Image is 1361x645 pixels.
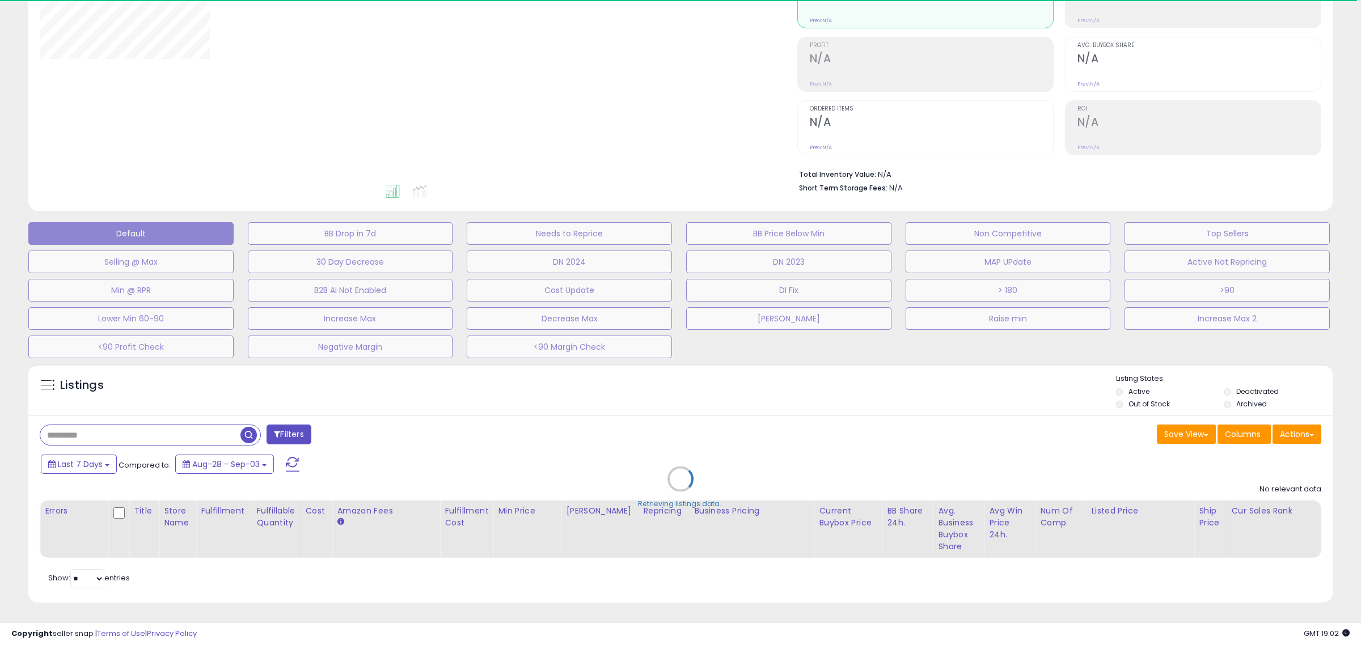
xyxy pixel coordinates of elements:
span: N/A [889,183,903,193]
button: Raise min [906,307,1111,330]
button: Increase Max [248,307,453,330]
button: Negative Margin [248,336,453,358]
span: ROI [1077,106,1321,112]
span: 2025-09-11 19:02 GMT [1304,628,1350,639]
button: BB Drop in 7d [248,222,453,245]
button: Cost Update [467,279,672,302]
h2: N/A [810,52,1053,67]
button: Selling @ Max [28,251,234,273]
div: seller snap | | [11,629,197,639]
button: > 180 [906,279,1111,302]
button: MAP UPdate [906,251,1111,273]
button: Non Competitive [906,222,1111,245]
small: Prev: N/A [810,144,832,151]
button: <90 Margin Check [467,336,672,358]
button: Increase Max 2 [1125,307,1330,330]
b: Short Term Storage Fees: [799,183,887,193]
button: Lower Min 60-90 [28,307,234,330]
a: Terms of Use [97,628,145,639]
small: Prev: N/A [810,80,832,87]
span: Profit [810,43,1053,49]
strong: Copyright [11,628,53,639]
small: Prev: N/A [1077,17,1100,24]
button: DN 2023 [686,251,891,273]
small: Prev: N/A [1077,144,1100,151]
button: DN 2024 [467,251,672,273]
button: Decrease Max [467,307,672,330]
button: B2B AI Not Enabled [248,279,453,302]
button: 30 Day Decrease [248,251,453,273]
h2: N/A [1077,52,1321,67]
li: N/A [799,167,1313,180]
b: Total Inventory Value: [799,169,876,179]
span: Ordered Items [810,106,1053,112]
button: <90 Profit Check [28,336,234,358]
button: Active Not Repricing [1125,251,1330,273]
h2: N/A [810,116,1053,131]
button: Top Sellers [1125,222,1330,245]
button: Needs to Reprice [467,222,672,245]
h2: N/A [1077,116,1321,131]
button: DI Fix [686,279,891,302]
small: Prev: N/A [810,17,832,24]
span: Avg. Buybox Share [1077,43,1321,49]
button: BB Price Below Min [686,222,891,245]
button: >90 [1125,279,1330,302]
small: Prev: N/A [1077,80,1100,87]
button: Min @ RPR [28,279,234,302]
button: [PERSON_NAME] [686,307,891,330]
button: Default [28,222,234,245]
div: Retrieving listings data.. [638,499,723,509]
a: Privacy Policy [147,628,197,639]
